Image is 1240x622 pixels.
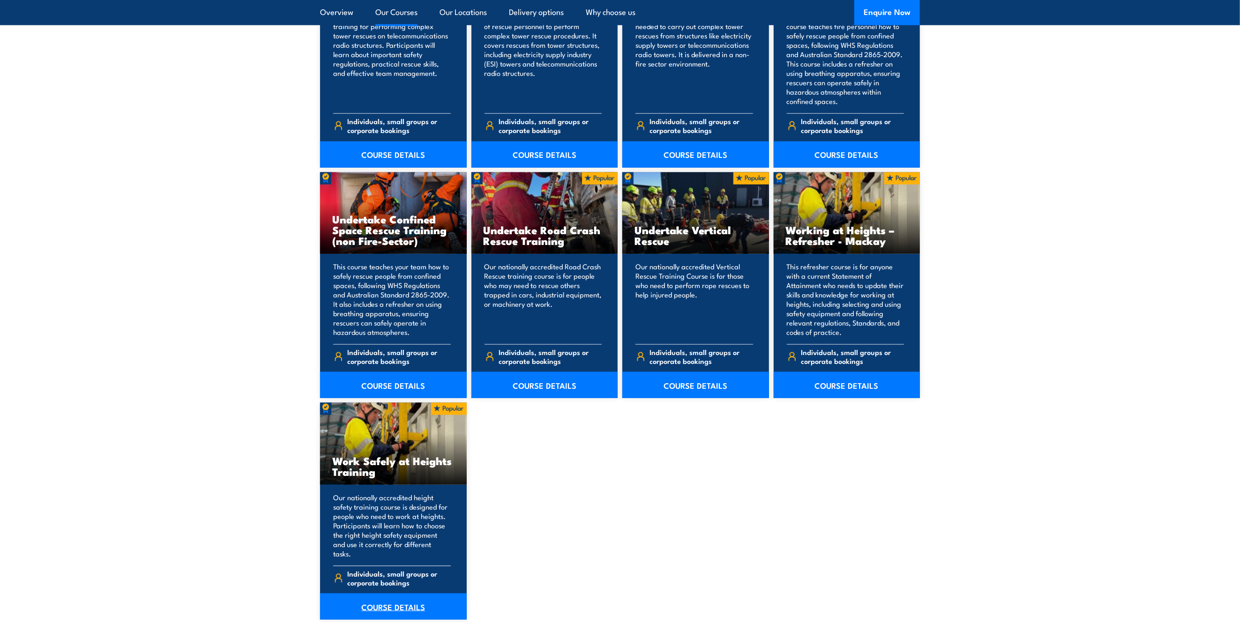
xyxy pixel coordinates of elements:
span: Individuals, small groups or corporate bookings [348,569,451,587]
span: Individuals, small groups or corporate bookings [650,348,753,365]
p: Our nationally accredited height safety training course is designed for people who need to work a... [333,493,451,558]
a: COURSE DETAILS [320,372,467,398]
span: Individuals, small groups or corporate bookings [499,348,602,365]
h3: Undertake Vertical Rescue [635,224,757,246]
a: COURSE DETAILS [320,593,467,620]
h3: Undertake Confined Space Rescue Training (non Fire-Sector) [332,214,455,246]
p: This course teaches your team how to safely rescue people from confined spaces, following WHS Reg... [333,262,451,337]
p: Our nationally accredited Vertical Rescue Training Course is for those who need to perform rope r... [635,262,753,337]
p: This training course develops the skills of rescue personnel to perform complex tower rescue proc... [485,12,602,106]
p: Our confined space rescue training course teaches fire personnel how to safely rescue people from... [787,12,904,106]
h3: Working at Heights – Refresher - Mackay [786,224,908,246]
span: Individuals, small groups or corporate bookings [650,117,753,134]
a: COURSE DETAILS [774,141,920,168]
a: COURSE DETAILS [471,372,618,398]
a: COURSE DETAILS [774,372,920,398]
p: This course provides essential training for performing complex tower rescues on telecommunication... [333,12,451,106]
span: Individuals, small groups or corporate bookings [348,117,451,134]
p: Our nationally accredited Road Crash Rescue training course is for people who may need to rescue ... [485,262,602,337]
span: Individuals, small groups or corporate bookings [348,348,451,365]
a: COURSE DETAILS [622,372,769,398]
h3: Undertake Road Crash Rescue Training [484,224,606,246]
span: Individuals, small groups or corporate bookings [801,117,904,134]
a: COURSE DETAILS [622,141,769,168]
span: Individuals, small groups or corporate bookings [499,117,602,134]
a: COURSE DETAILS [471,141,618,168]
a: COURSE DETAILS [320,141,467,168]
p: This training course teaches the skills needed to carry out complex tower rescues from structures... [635,12,753,106]
h3: Work Safely at Heights Training [332,455,455,477]
span: Individuals, small groups or corporate bookings [801,348,904,365]
p: This refresher course is for anyone with a current Statement of Attainment who needs to update th... [787,262,904,337]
